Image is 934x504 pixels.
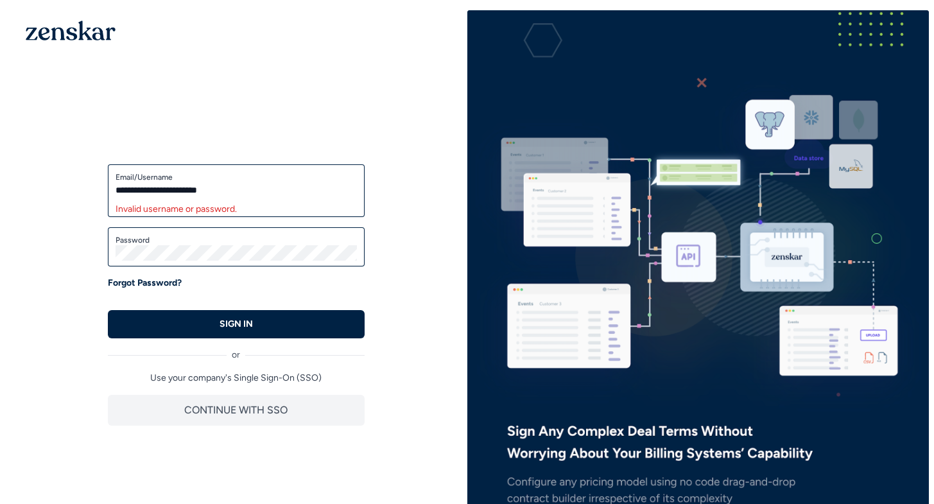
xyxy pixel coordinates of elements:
label: Password [116,235,357,245]
a: Forgot Password? [108,277,182,290]
p: Use your company's Single Sign-On (SSO) [108,372,365,385]
p: SIGN IN [220,318,253,331]
div: or [108,338,365,361]
button: CONTINUE WITH SSO [108,395,365,426]
button: SIGN IN [108,310,365,338]
label: Email/Username [116,172,357,182]
img: 1OGAJ2xQqyY4LXKgY66KYq0eOWRCkrZdAb3gUhuVAqdWPZE9SRJmCz+oDMSn4zDLXe31Ii730ItAGKgCKgCCgCikA4Av8PJUP... [26,21,116,40]
div: Invalid username or password. [116,203,357,216]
